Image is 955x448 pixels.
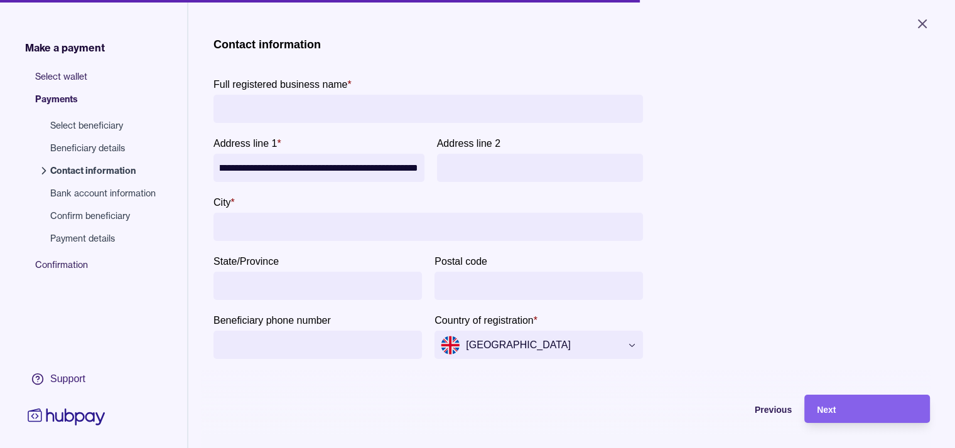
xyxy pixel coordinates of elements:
p: Address line 1 [213,138,277,149]
label: Address line 1 [213,136,281,151]
span: Confirm beneficiary [50,210,156,222]
p: State/Province [213,256,279,267]
span: Previous [755,405,792,415]
span: Select wallet [35,70,168,93]
button: Previous [666,395,792,423]
input: Address line 2 [443,154,637,182]
input: City [220,213,637,241]
span: Beneficiary details [50,142,156,154]
input: Address line 1 [220,154,418,182]
h1: Contact information [213,38,321,51]
div: Support [50,372,85,386]
button: Close [900,10,945,38]
input: Full registered business name [220,95,637,123]
span: Next [817,405,836,415]
p: Country of registration [434,315,533,326]
span: Contact information [50,164,156,177]
label: Country of registration [434,312,537,328]
label: Address line 2 [437,136,500,151]
label: City [213,195,235,210]
button: Next [804,395,930,423]
p: City [213,197,231,208]
p: Beneficiary phone number [213,315,331,326]
p: Postal code [434,256,487,267]
span: Payment details [50,232,156,245]
input: Postal code [441,272,637,300]
p: Full registered business name [213,79,347,90]
span: Payments [35,93,168,115]
span: Confirmation [35,259,168,281]
label: State/Province [213,253,279,269]
label: Beneficiary phone number [213,312,331,328]
span: Bank account information [50,187,156,200]
label: Postal code [434,253,487,269]
span: Select beneficiary [50,119,156,132]
input: Beneficiary phone number [220,331,416,359]
label: Full registered business name [213,77,352,92]
input: State/Province [220,272,416,300]
p: Address line 2 [437,138,500,149]
span: Make a payment [25,40,105,55]
a: Support [25,366,108,392]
